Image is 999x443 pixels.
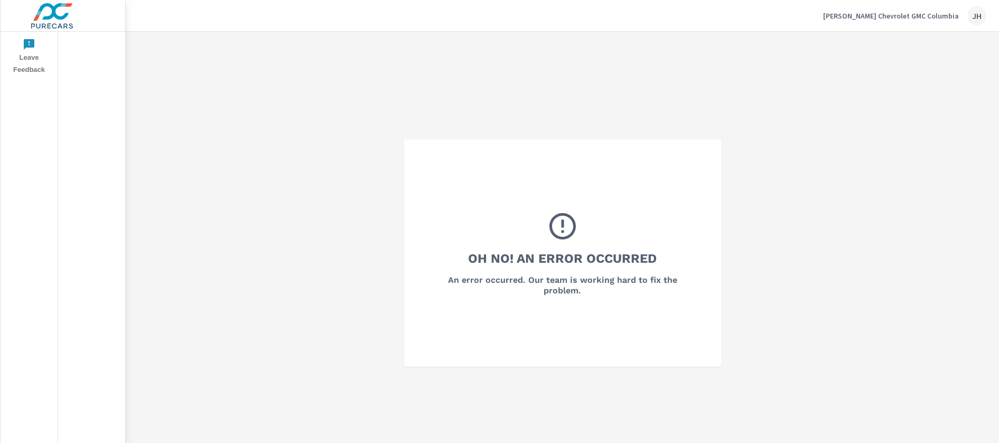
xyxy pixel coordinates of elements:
h3: Oh No! An Error Occurred [468,250,657,267]
div: JH [967,6,986,25]
p: [PERSON_NAME] Chevrolet GMC Columbia [823,11,959,21]
span: Leave Feedback [4,38,54,76]
h6: An error occurred. Our team is working hard to fix the problem. [433,275,693,296]
div: nav menu [1,32,58,80]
